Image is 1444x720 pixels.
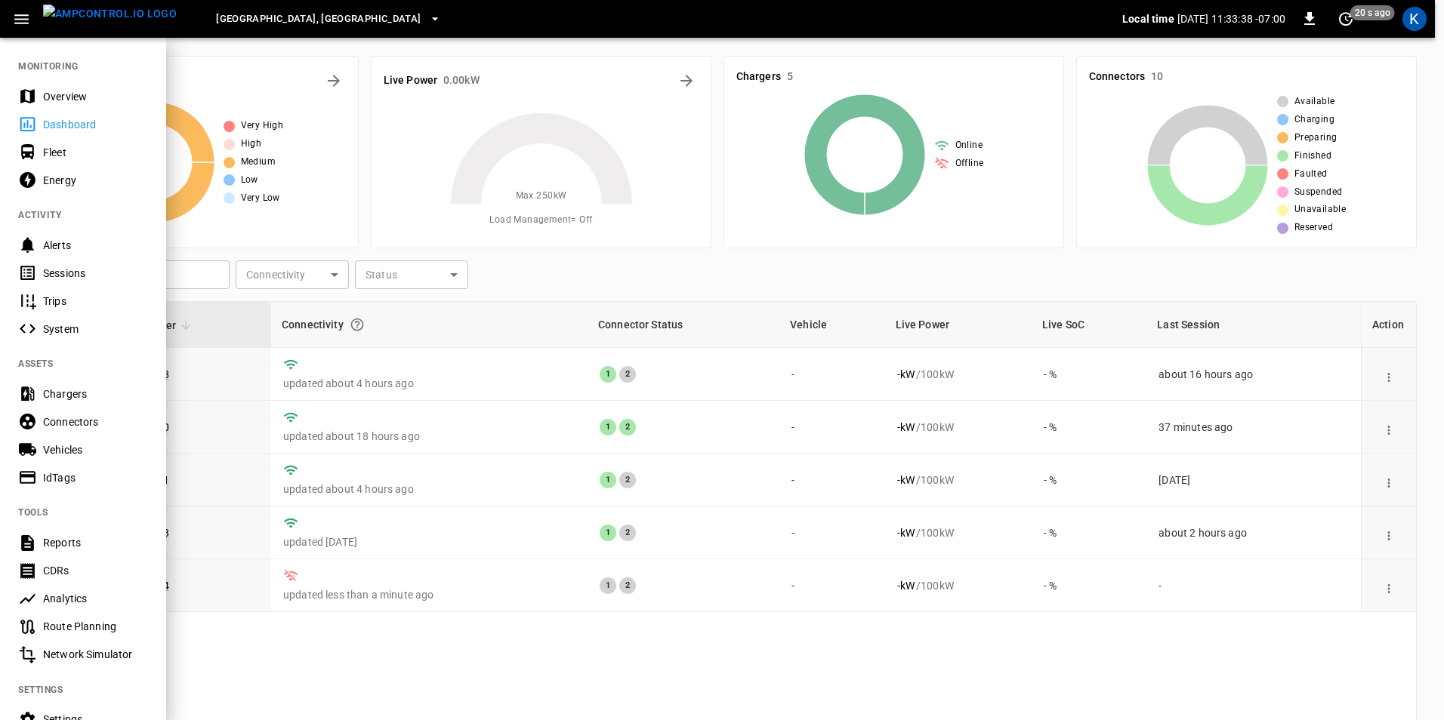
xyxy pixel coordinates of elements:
[43,173,148,188] div: Energy
[43,442,148,457] div: Vehicles
[216,11,421,28] span: [GEOGRAPHIC_DATA], [GEOGRAPHIC_DATA]
[1334,7,1358,31] button: set refresh interval
[1177,11,1285,26] p: [DATE] 11:33:38 -07:00
[43,89,148,104] div: Overview
[43,117,148,132] div: Dashboard
[43,266,148,281] div: Sessions
[43,535,148,550] div: Reports
[43,386,148,402] div: Chargers
[43,322,148,337] div: System
[43,591,148,606] div: Analytics
[43,145,148,160] div: Fleet
[43,563,148,578] div: CDRs
[1350,5,1395,20] span: 20 s ago
[1402,7,1427,31] div: profile-icon
[43,647,148,662] div: Network Simulator
[43,470,148,485] div: IdTags
[43,5,177,23] img: ampcontrol.io logo
[1122,11,1174,26] p: Local time
[43,238,148,253] div: Alerts
[43,619,148,634] div: Route Planning
[43,414,148,429] div: Connectors
[43,294,148,309] div: Trips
